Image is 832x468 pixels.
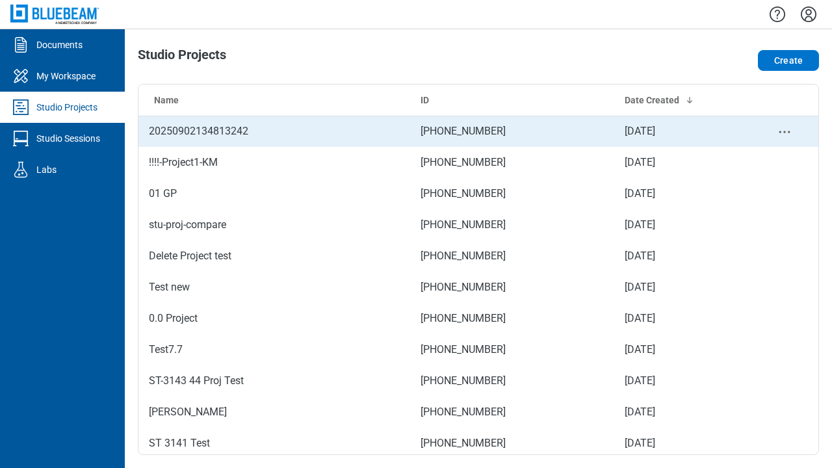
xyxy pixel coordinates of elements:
[138,147,410,178] td: !!!!-Project1-KM
[614,240,750,272] td: [DATE]
[614,272,750,303] td: [DATE]
[410,147,614,178] td: [PHONE_NUMBER]
[154,94,400,107] div: Name
[138,240,410,272] td: Delete Project test
[410,178,614,209] td: [PHONE_NUMBER]
[10,34,31,55] svg: Documents
[10,66,31,86] svg: My Workspace
[36,101,97,114] div: Studio Projects
[410,116,614,147] td: [PHONE_NUMBER]
[614,334,750,365] td: [DATE]
[758,50,819,71] button: Create
[138,272,410,303] td: Test new
[614,147,750,178] td: [DATE]
[138,116,410,147] td: 20250902134813242
[138,396,410,428] td: [PERSON_NAME]
[421,94,604,107] div: ID
[10,159,31,180] svg: Labs
[614,303,750,334] td: [DATE]
[410,365,614,396] td: [PHONE_NUMBER]
[777,124,792,140] button: project-actions-menu
[410,209,614,240] td: [PHONE_NUMBER]
[410,428,614,459] td: [PHONE_NUMBER]
[138,365,410,396] td: ST-3143 44 Proj Test
[614,178,750,209] td: [DATE]
[410,272,614,303] td: [PHONE_NUMBER]
[138,47,226,68] h1: Studio Projects
[36,163,57,176] div: Labs
[410,240,614,272] td: [PHONE_NUMBER]
[138,334,410,365] td: Test7.7
[36,132,100,145] div: Studio Sessions
[614,396,750,428] td: [DATE]
[138,209,410,240] td: stu-proj-compare
[10,97,31,118] svg: Studio Projects
[138,428,410,459] td: ST 3141 Test
[36,38,83,51] div: Documents
[798,3,819,25] button: Settings
[10,5,99,23] img: Bluebeam, Inc.
[614,116,750,147] td: [DATE]
[138,303,410,334] td: 0.0 Project
[410,334,614,365] td: [PHONE_NUMBER]
[625,94,740,107] div: Date Created
[36,70,96,83] div: My Workspace
[614,365,750,396] td: [DATE]
[410,303,614,334] td: [PHONE_NUMBER]
[410,396,614,428] td: [PHONE_NUMBER]
[614,209,750,240] td: [DATE]
[10,128,31,149] svg: Studio Sessions
[614,428,750,459] td: [DATE]
[138,178,410,209] td: 01 GP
